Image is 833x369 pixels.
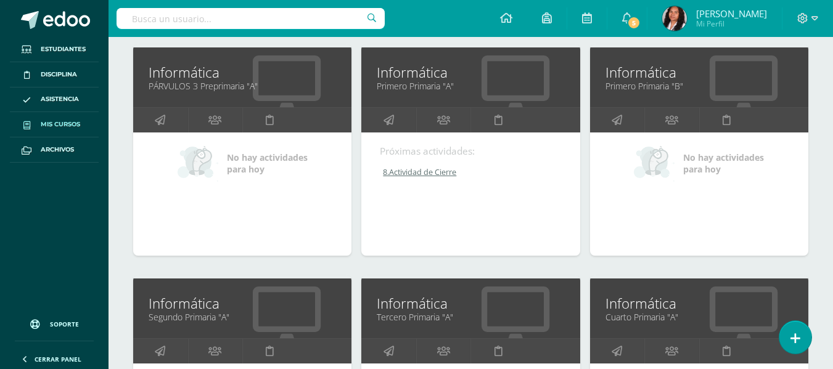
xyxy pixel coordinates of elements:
[696,18,767,29] span: Mi Perfil
[605,311,793,323] a: Cuarto Primaria "A"
[10,87,99,113] a: Asistencia
[149,294,336,313] a: Informática
[41,145,74,155] span: Archivos
[377,311,564,323] a: Tercero Primaria "A"
[227,152,308,175] span: No hay actividades para hoy
[149,63,336,82] a: Informática
[10,112,99,137] a: Mis cursos
[380,167,562,177] a: 8.Actividad de Cierre
[41,70,77,79] span: Disciplina
[662,6,687,31] img: c901ddd1fbd55aae9213901ba4701de9.png
[696,7,767,20] span: [PERSON_NAME]
[605,80,793,92] a: Primero Primaria "B"
[605,294,793,313] a: Informática
[149,80,336,92] a: PÁRVULOS 3 Preprimaria "A"
[634,145,675,182] img: no_activities_small.png
[50,320,79,328] span: Soporte
[10,62,99,87] a: Disciplina
[605,63,793,82] a: Informática
[10,137,99,163] a: Archivos
[41,94,79,104] span: Asistencia
[683,152,764,175] span: No hay actividades para hoy
[15,307,94,338] a: Soporte
[377,80,564,92] a: Primero Primaria "A"
[41,44,86,54] span: Estudiantes
[117,8,385,29] input: Busca un usuario...
[149,311,336,323] a: Segundo Primaria "A"
[377,63,564,82] a: Informática
[627,16,641,30] span: 5
[377,294,564,313] a: Informática
[178,145,218,182] img: no_activities_small.png
[10,37,99,62] a: Estudiantes
[35,355,81,363] span: Cerrar panel
[380,145,561,158] div: Próximas actividades:
[41,120,80,129] span: Mis cursos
